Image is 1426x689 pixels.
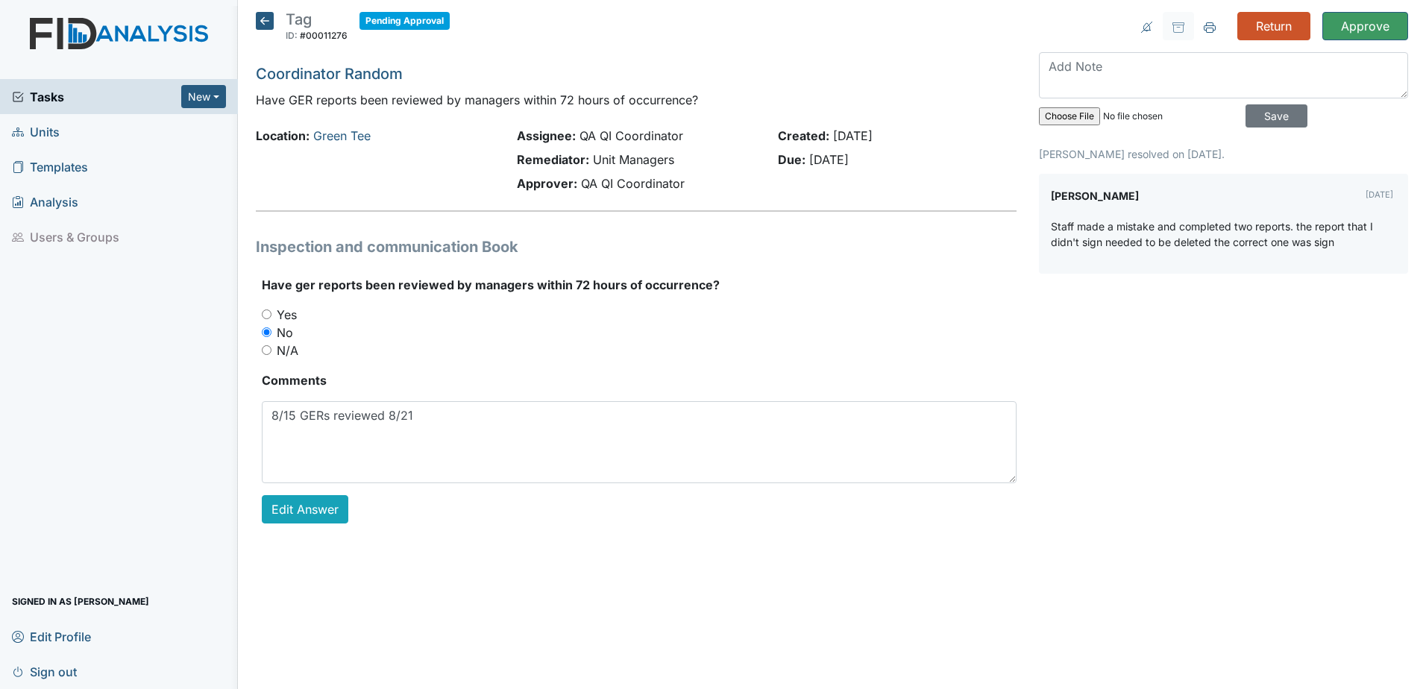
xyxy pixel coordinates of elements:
span: [DATE] [809,152,849,167]
input: Save [1246,104,1307,128]
strong: Assignee: [517,128,576,143]
h1: Inspection and communication Book [256,236,1017,258]
span: ID: [286,30,298,41]
a: Tasks [12,88,181,106]
p: Have GER reports been reviewed by managers within 72 hours of occurrence? [256,91,1017,109]
strong: Created: [778,128,829,143]
textarea: 8/15 GERs reviewed 8/21 [262,401,1017,483]
strong: Remediator: [517,152,589,167]
a: Edit Answer [262,495,348,523]
span: #00011276 [300,30,348,41]
span: Tag [286,10,312,28]
strong: Due: [778,152,805,167]
strong: Approver: [517,176,577,191]
a: Green Tee [313,128,371,143]
small: [DATE] [1366,189,1393,200]
label: No [277,324,293,342]
span: [DATE] [833,128,873,143]
p: [PERSON_NAME] resolved on [DATE]. [1039,146,1408,162]
label: [PERSON_NAME] [1051,186,1139,207]
span: Signed in as [PERSON_NAME] [12,590,149,613]
span: Edit Profile [12,625,91,648]
span: Pending Approval [359,12,450,30]
span: Units [12,120,60,143]
label: Have ger reports been reviewed by managers within 72 hours of occurrence? [262,276,720,294]
button: New [181,85,226,108]
span: Analysis [12,190,78,213]
span: QA QI Coordinator [579,128,683,143]
input: N/A [262,345,271,355]
span: QA QI Coordinator [581,176,685,191]
span: Templates [12,155,88,178]
span: Unit Managers [593,152,674,167]
input: No [262,327,271,337]
strong: Comments [262,371,1017,389]
a: Coordinator Random [256,65,403,83]
label: N/A [277,342,298,359]
input: Yes [262,309,271,319]
p: Staff made a mistake and completed two reports. the report that I didn't sign needed to be delete... [1051,218,1396,250]
span: Sign out [12,660,77,683]
label: Yes [277,306,297,324]
input: Return [1237,12,1310,40]
input: Approve [1322,12,1408,40]
strong: Location: [256,128,310,143]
